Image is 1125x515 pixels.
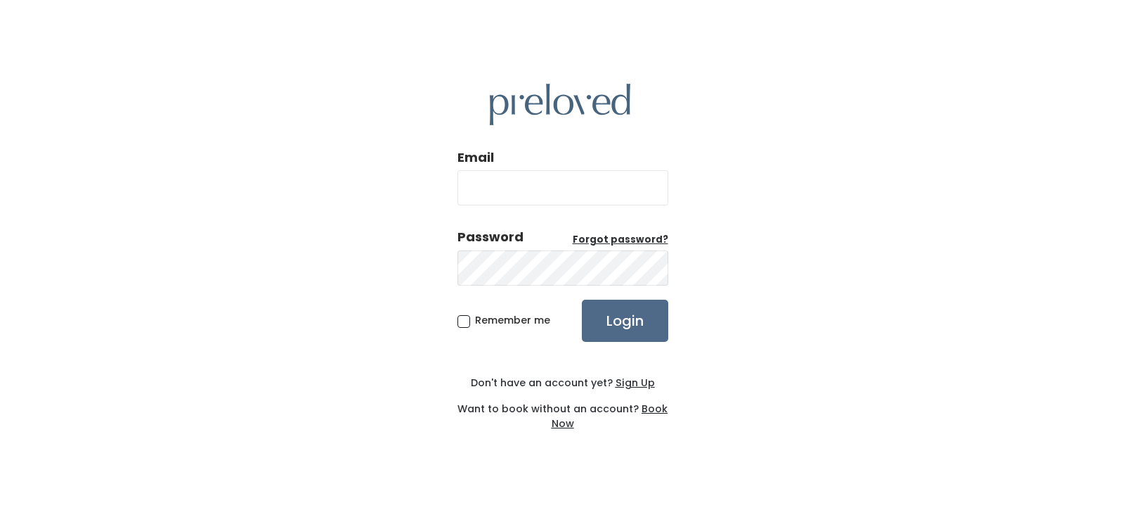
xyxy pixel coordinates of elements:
[490,84,630,125] img: preloved logo
[457,376,668,390] div: Don't have an account yet?
[457,148,494,167] label: Email
[573,233,668,247] a: Forgot password?
[616,376,655,390] u: Sign Up
[573,233,668,246] u: Forgot password?
[582,300,668,342] input: Login
[613,376,655,390] a: Sign Up
[475,313,550,327] span: Remember me
[457,228,524,246] div: Password
[457,390,668,431] div: Want to book without an account?
[552,402,668,431] a: Book Now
